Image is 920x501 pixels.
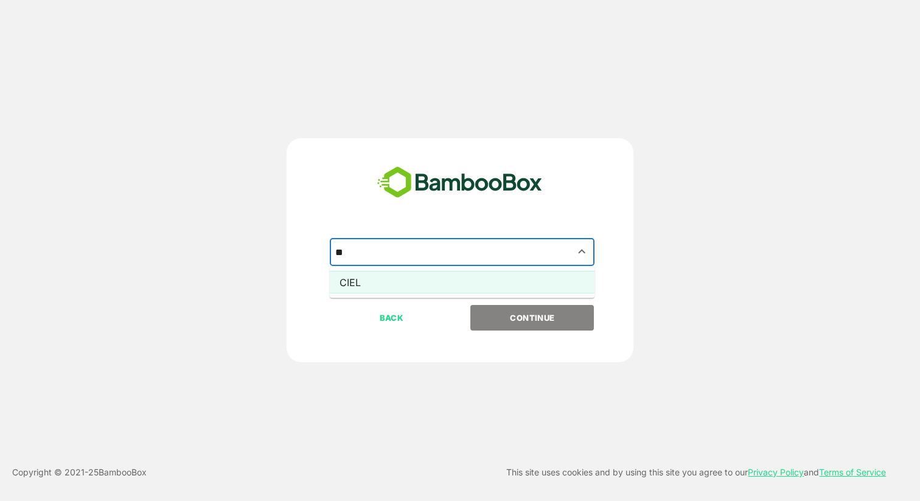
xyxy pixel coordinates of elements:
li: CIEL [330,272,594,293]
p: Copyright © 2021- 25 BambooBox [12,465,147,480]
p: CONTINUE [472,311,593,324]
button: BACK [330,305,453,331]
p: BACK [331,311,453,324]
button: CONTINUE [470,305,594,331]
button: Close [574,243,590,260]
a: Terms of Service [819,467,886,477]
img: bamboobox [371,163,549,203]
p: This site uses cookies and by using this site you agree to our and [506,465,886,480]
a: Privacy Policy [748,467,804,477]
